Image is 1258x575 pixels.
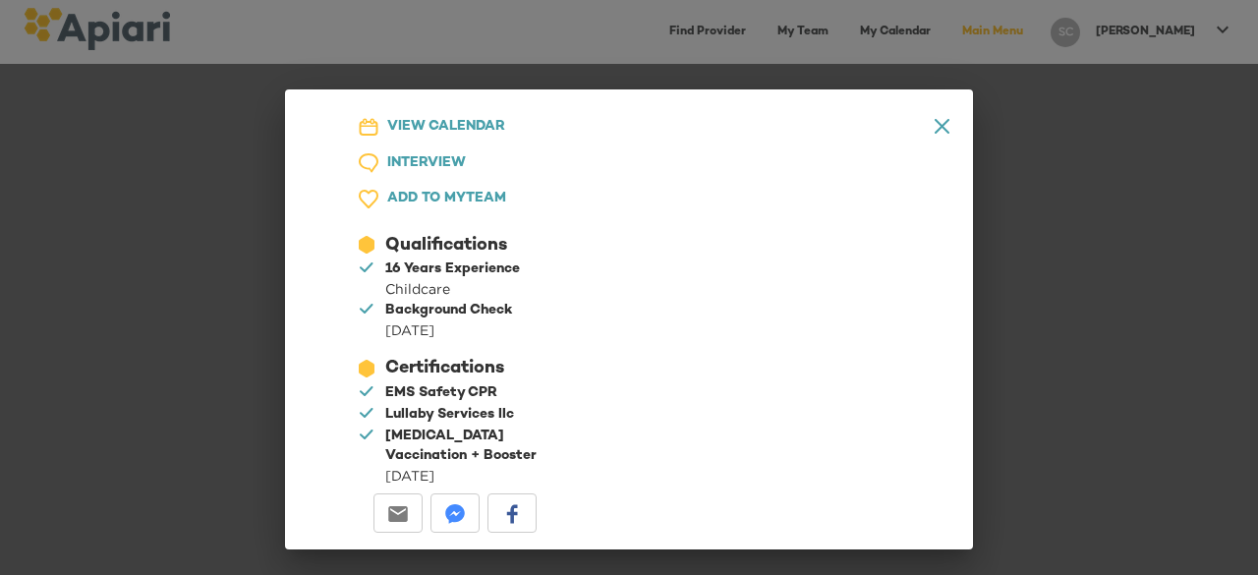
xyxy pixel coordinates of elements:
img: email-white sharing button [388,504,408,524]
img: facebook-white sharing button [502,504,522,524]
span: VIEW CALENDAR [387,115,505,140]
div: Qualifications [385,233,507,259]
button: VIEW CALENDAR [340,109,566,145]
div: Background Check [385,301,512,320]
div: Certifications [385,356,504,381]
img: messenger-white sharing button [445,504,465,524]
span: INTERVIEW [387,151,466,176]
div: Lullaby Services llc [385,405,514,425]
button: ADD TO MYTEAM [340,181,566,217]
div: [MEDICAL_DATA] Vaccination + Booster [385,427,562,466]
button: INTERVIEW [340,145,566,182]
div: [DATE] [385,320,512,340]
div: [DATE] [385,466,562,486]
div: EMS Safety CPR [385,383,497,403]
span: ADD TO MY TEAM [387,187,506,211]
div: 16 Years Experience [385,259,520,279]
div: Childcare [385,279,520,299]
